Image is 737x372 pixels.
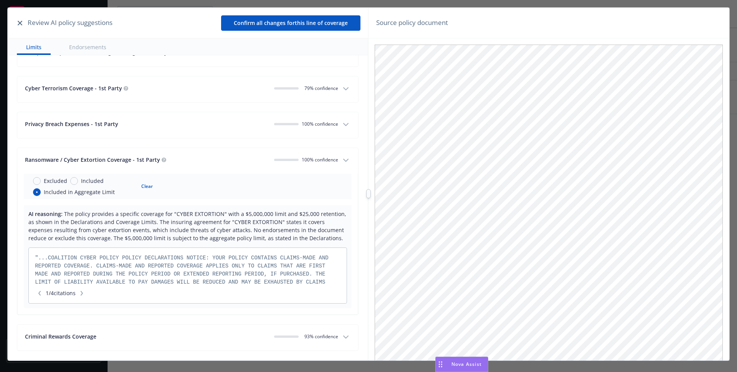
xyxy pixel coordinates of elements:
[302,333,304,340] span: 0
[25,333,96,340] span: Criminal Rewards Coverage
[221,15,360,31] button: Confirm all changes forthis line of coverage
[137,181,157,192] button: Clear
[17,148,358,174] button: Ransomware / Cyber Extortion Coverage - 1st Party100% confidence
[70,177,78,185] input: Included
[17,325,358,350] button: Criminal Rewards Coverage093% confidence
[28,18,112,28] span: Review AI policy suggestions
[302,156,338,163] span: 100% confidence
[302,121,338,127] span: 100% confidence
[25,85,122,92] span: Cyber Terrorism Coverage - 1st Party
[60,38,116,55] button: Endorsements
[451,361,482,367] span: Nova Assist
[35,289,86,297] span: 1 / 4 citations
[302,85,338,91] span: 79 % confidence
[28,210,346,242] span: The policy provides a specific coverage for "CYBER EXTORTION" with a $5,000,000 limit and $25,000...
[44,177,67,185] span: Excluded
[81,177,104,185] span: Included
[25,156,160,163] span: Ransomware / Cyber Extortion Coverage - 1st Party
[435,357,488,372] button: Nova Assist
[436,357,445,372] div: Drag to move
[25,120,118,128] span: Privacy Breach Expenses - 1st Party
[33,188,41,196] input: Included in Aggregate Limit
[17,76,358,102] button: Cyber Terrorism Coverage - 1st Party079% confidence
[302,85,304,91] span: 0
[302,333,338,340] span: 93 % confidence
[44,188,115,196] span: Included in Aggregate Limit
[35,254,340,286] div: "... ..."
[33,177,41,185] input: Excluded
[28,210,63,218] span: AI reasoning:
[17,112,358,138] button: Privacy Breach Expenses - 1st Party100% confidence
[376,18,448,28] span: Source policy document
[17,38,51,55] button: Limits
